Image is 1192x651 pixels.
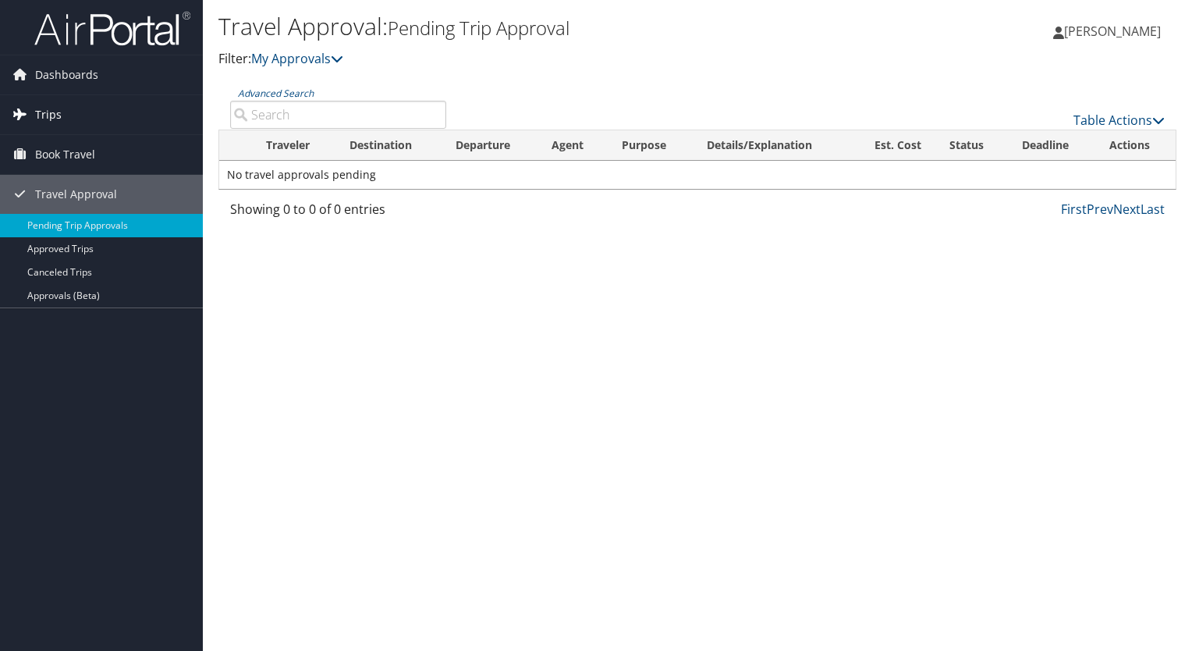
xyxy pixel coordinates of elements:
th: Deadline: activate to sort column descending [1008,130,1095,161]
a: Prev [1087,201,1113,218]
th: Status: activate to sort column ascending [935,130,1008,161]
h1: Travel Approval: [218,10,857,43]
th: Actions [1095,130,1176,161]
a: Next [1113,201,1141,218]
img: airportal-logo.png [34,10,190,47]
small: Pending Trip Approval [388,15,569,41]
th: Traveler: activate to sort column ascending [252,130,335,161]
a: Table Actions [1073,112,1165,129]
td: No travel approvals pending [219,161,1176,189]
th: Departure: activate to sort column ascending [442,130,538,161]
th: Agent [537,130,608,161]
th: Destination: activate to sort column ascending [335,130,441,161]
a: My Approvals [251,50,343,67]
span: Dashboards [35,55,98,94]
th: Purpose [608,130,692,161]
div: Showing 0 to 0 of 0 entries [230,200,446,226]
a: Advanced Search [238,87,314,100]
span: Travel Approval [35,175,117,214]
a: First [1061,201,1087,218]
a: Last [1141,201,1165,218]
p: Filter: [218,49,857,69]
span: Trips [35,95,62,134]
a: [PERSON_NAME] [1053,8,1176,55]
th: Details/Explanation [693,130,848,161]
span: Book Travel [35,135,95,174]
input: Advanced Search [230,101,446,129]
span: [PERSON_NAME] [1064,23,1161,40]
th: Est. Cost: activate to sort column ascending [848,130,935,161]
